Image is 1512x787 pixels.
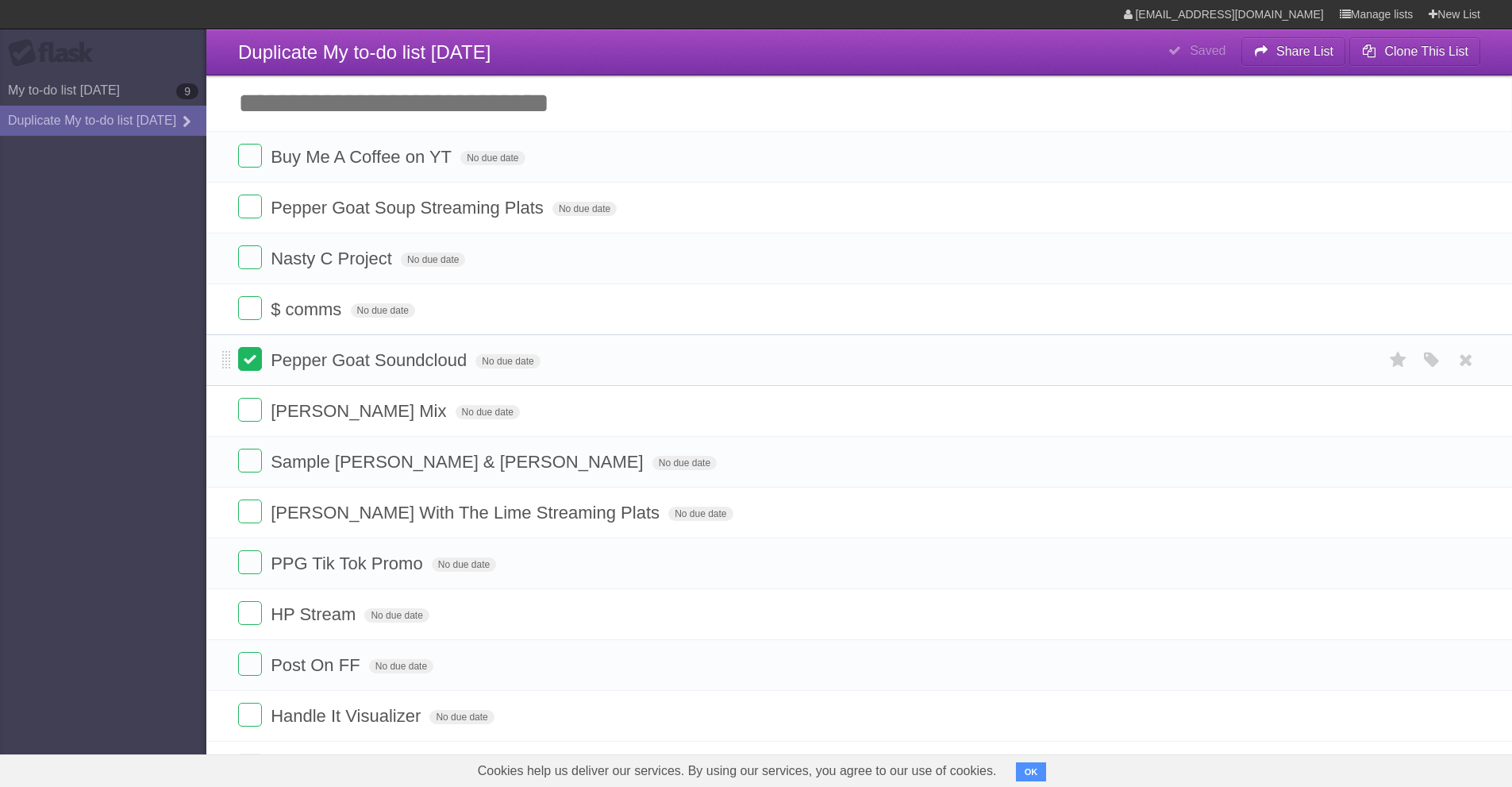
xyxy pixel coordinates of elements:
span: [PERSON_NAME] Mix [271,401,450,421]
div: Flask [8,39,103,68]
b: Saved [1190,44,1225,57]
span: No due date [456,405,520,419]
span: No due date [652,456,717,470]
label: Done [238,144,262,168]
label: Star task [1383,347,1414,373]
span: Post On FF [271,655,364,675]
label: Done [238,195,262,218]
b: 9 [176,83,198,99]
span: Nasty C Project [271,249,396,268]
span: No due date [475,354,540,368]
label: Done [238,296,262,320]
span: Cookies help us deliver our services. By using our services, you agree to our use of cookies. [462,755,1013,787]
span: Duplicate My to-do list [DATE] [238,41,491,63]
span: Sample [PERSON_NAME] & [PERSON_NAME] [271,452,647,472]
span: Handle It Visualizer [271,706,425,726]
span: No due date [432,557,496,572]
label: Done [238,245,262,269]
span: Pepper Goat Soundcloud [271,350,471,370]
span: No due date [460,151,525,165]
span: [PERSON_NAME] With The Lime Streaming Plats [271,503,664,523]
span: No due date [429,710,494,724]
span: No due date [369,659,433,673]
label: Done [238,652,262,676]
span: No due date [364,608,429,623]
span: No due date [351,303,415,318]
button: OK [1016,762,1047,781]
label: Done [238,550,262,574]
label: Done [238,347,262,371]
label: Done [238,703,262,727]
label: Done [238,449,262,473]
b: Share List [1276,44,1333,58]
button: Share List [1241,37,1346,66]
label: Done [238,500,262,523]
span: No due date [552,202,617,216]
label: Done [238,398,262,422]
span: No due date [401,253,465,267]
span: Buy Me A Coffee on YT [271,147,456,167]
span: HP Stream [271,604,360,624]
label: Done [238,754,262,777]
span: Pepper Goat Soup Streaming Plats [271,198,548,218]
label: Done [238,601,262,625]
b: Clone This List [1384,44,1468,58]
span: $ comms [271,299,345,319]
button: Clone This List [1349,37,1480,66]
span: No due date [668,507,733,521]
span: PPG Tik Tok Promo [271,554,427,573]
